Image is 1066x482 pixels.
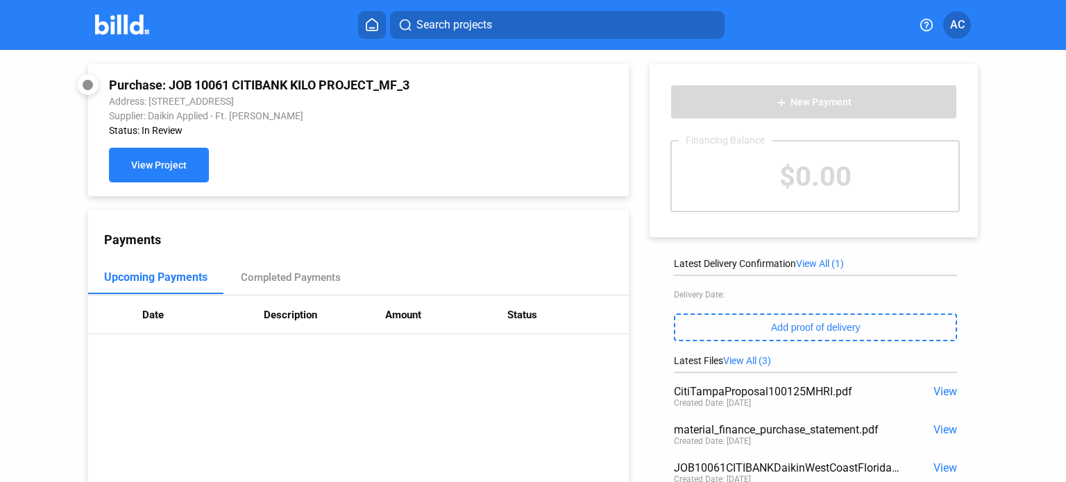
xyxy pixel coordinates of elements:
[790,97,852,108] span: New Payment
[390,11,725,39] button: Search projects
[933,385,957,398] span: View
[771,322,860,333] span: Add proof of delivery
[416,17,492,33] span: Search projects
[672,141,958,211] div: $0.00
[95,15,150,35] img: Billd Company Logo
[674,355,957,366] div: Latest Files
[264,295,385,334] th: Description
[679,135,772,146] div: Financing Balance
[109,78,509,92] div: Purchase: JOB 10061 CITIBANK KILO PROJECT_MF_3
[109,96,509,107] div: Address: [STREET_ADDRESS]
[674,398,751,408] div: Created Date: [DATE]
[796,258,844,269] span: View All (1)
[674,313,957,341] button: Add proof of delivery
[241,271,341,284] div: Completed Payments
[674,423,900,436] div: material_finance_purchase_statement.pdf
[943,11,971,39] button: AC
[674,258,957,269] div: Latest Delivery Confirmation
[109,110,509,121] div: Supplier: Daikin Applied - Ft. [PERSON_NAME]
[385,295,507,334] th: Amount
[104,270,208,284] div: Upcoming Payments
[933,461,957,474] span: View
[142,295,264,334] th: Date
[670,85,957,119] button: New Payment
[933,423,957,436] span: View
[109,148,209,182] button: View Project
[776,97,787,108] mat-icon: add
[104,232,629,247] div: Payments
[109,125,509,136] div: Status: In Review
[507,295,629,334] th: Status
[950,17,965,33] span: AC
[674,385,900,398] div: CitiTampaProposal100125MHRI.pdf
[131,160,187,171] span: View Project
[674,436,751,446] div: Created Date: [DATE]
[674,461,900,474] div: JOB10061CITIBANKDaikinWestCoastFloridaJobInfoSheetFillable.pdf
[674,290,957,300] div: Delivery Date:
[723,355,771,366] span: View All (3)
